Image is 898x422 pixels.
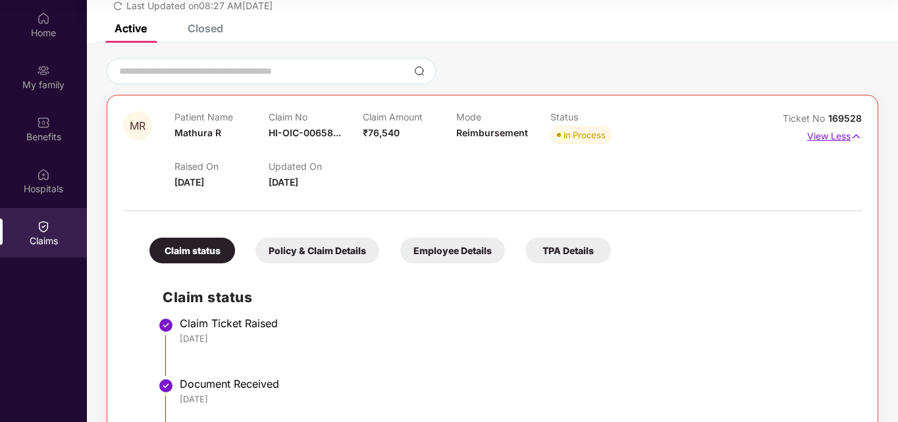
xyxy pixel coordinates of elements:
[269,161,363,172] p: Updated On
[163,286,849,308] h2: Claim status
[783,113,828,124] span: Ticket No
[37,168,50,181] img: svg+xml;base64,PHN2ZyBpZD0iSG9zcGl0YWxzIiB4bWxucz0iaHR0cDovL3d3dy53My5vcmcvMjAwMC9zdmciIHdpZHRoPS...
[130,120,145,132] span: MR
[174,161,269,172] p: Raised On
[37,12,50,25] img: svg+xml;base64,PHN2ZyBpZD0iSG9tZSIgeG1sbnM9Imh0dHA6Ly93d3cudzMub3JnLzIwMDAvc3ZnIiB3aWR0aD0iMjAiIG...
[828,113,862,124] span: 169528
[400,238,505,263] div: Employee Details
[363,127,400,138] span: ₹76,540
[188,22,223,35] div: Closed
[269,176,298,188] span: [DATE]
[564,128,606,142] div: In Process
[37,64,50,77] img: svg+xml;base64,PHN2ZyB3aWR0aD0iMjAiIGhlaWdodD0iMjAiIHZpZXdCb3g9IjAgMCAyMCAyMCIgZmlsbD0ibm9uZSIgeG...
[37,220,50,233] img: svg+xml;base64,PHN2ZyBpZD0iQ2xhaW0iIHhtbG5zPSJodHRwOi8vd3d3LnczLm9yZy8yMDAwL3N2ZyIgd2lkdGg9IjIwIi...
[115,22,147,35] div: Active
[158,378,174,394] img: svg+xml;base64,PHN2ZyBpZD0iU3RlcC1Eb25lLTMyeDMyIiB4bWxucz0iaHR0cDovL3d3dy53My5vcmcvMjAwMC9zdmciIH...
[456,111,550,122] p: Mode
[174,127,221,138] span: Mathura R
[180,332,849,344] div: [DATE]
[174,111,269,122] p: Patient Name
[174,176,204,188] span: [DATE]
[269,127,341,138] span: HI-OIC-00658...
[525,238,611,263] div: TPA Details
[158,317,174,333] img: svg+xml;base64,PHN2ZyBpZD0iU3RlcC1Eb25lLTMyeDMyIiB4bWxucz0iaHR0cDovL3d3dy53My5vcmcvMjAwMC9zdmciIH...
[180,317,849,330] div: Claim Ticket Raised
[180,393,849,405] div: [DATE]
[414,66,425,76] img: svg+xml;base64,PHN2ZyBpZD0iU2VhcmNoLTMyeDMyIiB4bWxucz0iaHR0cDovL3d3dy53My5vcmcvMjAwMC9zdmciIHdpZH...
[807,126,862,144] p: View Less
[550,111,645,122] p: Status
[363,111,457,122] p: Claim Amount
[851,129,862,144] img: svg+xml;base64,PHN2ZyB4bWxucz0iaHR0cDovL3d3dy53My5vcmcvMjAwMC9zdmciIHdpZHRoPSIxNyIgaGVpZ2h0PSIxNy...
[269,111,363,122] p: Claim No
[37,116,50,129] img: svg+xml;base64,PHN2ZyBpZD0iQmVuZWZpdHMiIHhtbG5zPSJodHRwOi8vd3d3LnczLm9yZy8yMDAwL3N2ZyIgd2lkdGg9Ij...
[180,377,849,390] div: Document Received
[255,238,379,263] div: Policy & Claim Details
[456,127,528,138] span: Reimbursement
[149,238,235,263] div: Claim status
